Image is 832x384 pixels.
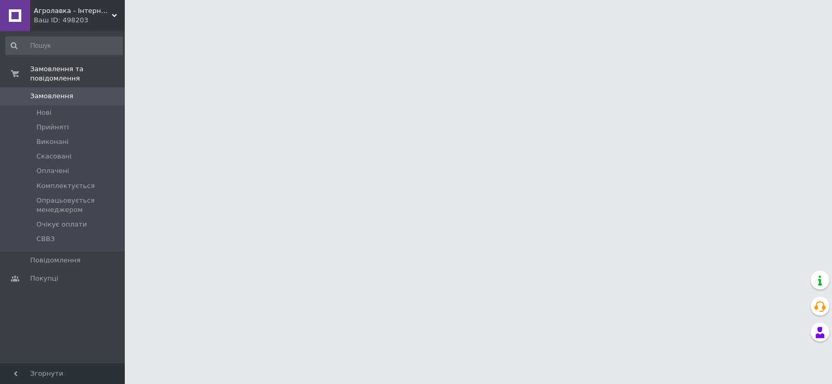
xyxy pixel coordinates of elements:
[36,108,51,117] span: Нові
[30,274,58,283] span: Покупці
[36,123,69,132] span: Прийняті
[36,220,87,229] span: Очікує оплати
[36,234,55,244] span: СВВЗ
[30,64,125,83] span: Замовлення та повідомлення
[36,137,69,147] span: Виконані
[30,91,73,101] span: Замовлення
[30,256,81,265] span: Повідомлення
[5,36,123,55] input: Пошук
[36,181,95,191] span: Комплектується
[34,6,112,16] span: Агролавка - Інтернет-магазин
[36,196,122,215] span: Опрацьовується менеджером
[34,16,125,25] div: Ваш ID: 498203
[36,166,69,176] span: Оплачені
[36,152,72,161] span: Скасовані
